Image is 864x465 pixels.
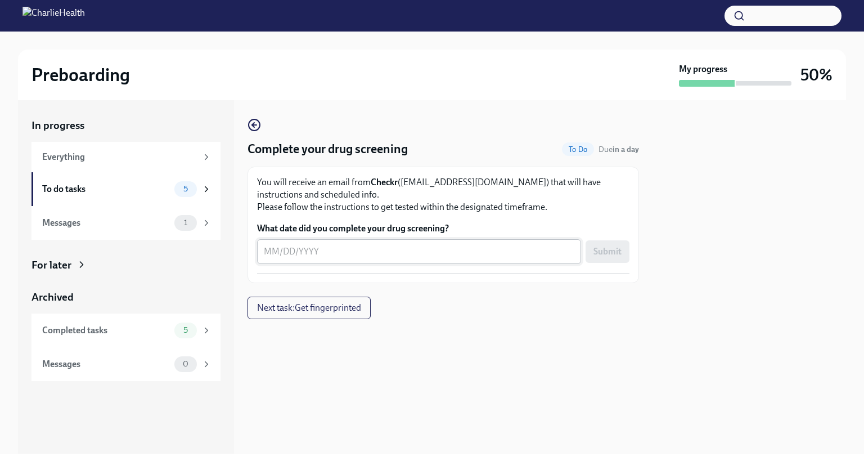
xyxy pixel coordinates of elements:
a: For later [31,258,220,272]
div: For later [31,258,71,272]
div: Messages [42,217,170,229]
strong: Checkr [371,177,398,187]
label: What date did you complete your drug screening? [257,222,629,235]
span: Due [598,145,639,154]
span: September 4th, 2025 08:00 [598,144,639,155]
h4: Complete your drug screening [247,141,408,158]
a: In progress [31,118,220,133]
img: CharlieHealth [22,7,85,25]
h2: Preboarding [31,64,130,86]
strong: in a day [613,145,639,154]
h3: 50% [800,65,832,85]
span: To Do [562,145,594,154]
div: Everything [42,151,197,163]
span: 1 [177,218,194,227]
a: Completed tasks5 [31,314,220,347]
div: Completed tasks [42,324,170,337]
span: 5 [177,185,195,193]
a: To do tasks5 [31,172,220,206]
a: Messages0 [31,347,220,381]
a: Messages1 [31,206,220,240]
a: Everything [31,142,220,172]
a: Archived [31,290,220,305]
button: Next task:Get fingerprinted [247,297,371,319]
div: To do tasks [42,183,170,195]
div: Messages [42,358,170,370]
span: 0 [176,360,195,368]
p: You will receive an email from ([EMAIL_ADDRESS][DOMAIN_NAME]) that will have instructions and sch... [257,176,629,213]
strong: My progress [679,63,727,75]
span: 5 [177,326,195,334]
span: Next task : Get fingerprinted [257,302,361,314]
